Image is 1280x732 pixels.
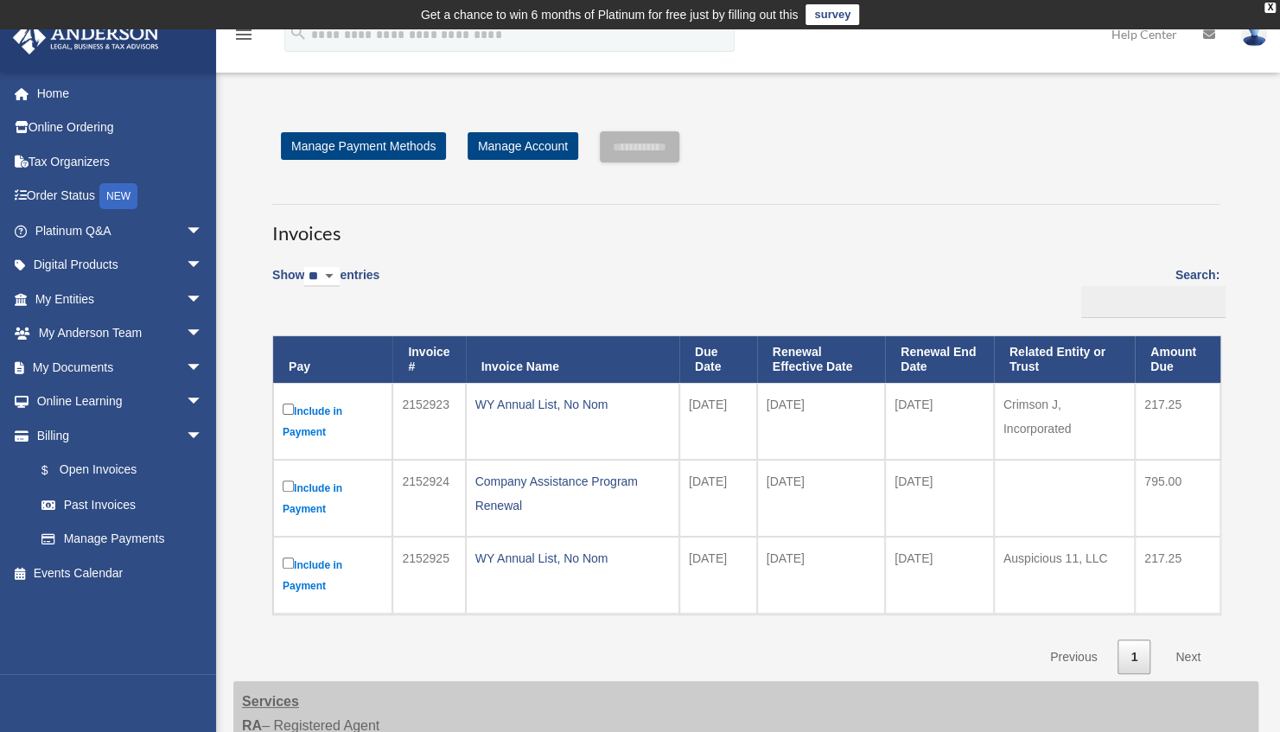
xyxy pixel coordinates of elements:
input: Include in Payment [283,404,294,415]
th: Pay: activate to sort column descending [273,336,392,383]
span: arrow_drop_down [186,213,220,249]
img: Anderson Advisors Platinum Portal [8,21,164,54]
th: Renewal Effective Date: activate to sort column ascending [757,336,885,383]
div: Get a chance to win 6 months of Platinum for free just by filling out this [421,4,799,25]
a: Previous [1037,640,1110,675]
i: search [289,23,308,42]
a: My Documentsarrow_drop_down [12,350,229,385]
td: [DATE] [679,460,757,537]
a: Past Invoices [24,487,220,522]
input: Include in Payment [283,481,294,492]
span: arrow_drop_down [186,418,220,454]
td: 2152923 [392,383,465,460]
td: [DATE] [757,460,885,537]
a: Manage Payment Methods [281,132,446,160]
span: arrow_drop_down [186,248,220,283]
label: Include in Payment [283,400,383,442]
a: Tax Organizers [12,144,229,179]
th: Related Entity or Trust: activate to sort column ascending [994,336,1135,383]
img: User Pic [1241,22,1267,47]
label: Search: [1075,264,1220,318]
span: arrow_drop_down [186,385,220,420]
a: My Anderson Teamarrow_drop_down [12,316,229,351]
input: Search: [1081,286,1226,319]
strong: Services [242,694,299,709]
div: close [1264,3,1276,13]
span: arrow_drop_down [186,316,220,352]
a: Billingarrow_drop_down [12,418,220,453]
a: Manage Payments [24,522,220,557]
a: Home [12,76,229,111]
th: Invoice #: activate to sort column ascending [392,336,465,383]
div: Company Assistance Program Renewal [475,469,670,518]
label: Include in Payment [283,554,383,596]
td: [DATE] [757,383,885,460]
label: Include in Payment [283,477,383,519]
td: [DATE] [679,537,757,614]
td: 217.25 [1135,537,1220,614]
td: [DATE] [679,383,757,460]
a: Order StatusNEW [12,179,229,214]
a: Online Learningarrow_drop_down [12,385,229,419]
td: Crimson J, Incorporated [994,383,1135,460]
a: Manage Account [468,132,578,160]
td: [DATE] [885,383,994,460]
a: My Entitiesarrow_drop_down [12,282,229,316]
a: survey [806,4,859,25]
td: 217.25 [1135,383,1220,460]
a: Platinum Q&Aarrow_drop_down [12,213,229,248]
td: [DATE] [885,460,994,537]
span: arrow_drop_down [186,350,220,385]
td: 2152924 [392,460,465,537]
i: menu [233,24,254,45]
select: Showentries [304,267,340,287]
a: menu [233,30,254,45]
th: Amount Due: activate to sort column ascending [1135,336,1220,383]
label: Show entries [272,264,379,304]
td: Auspicious 11, LLC [994,537,1135,614]
a: Digital Productsarrow_drop_down [12,248,229,283]
div: WY Annual List, No Nom [475,392,670,417]
th: Invoice Name: activate to sort column ascending [466,336,679,383]
h3: Invoices [272,204,1220,247]
div: NEW [99,183,137,209]
td: 2152925 [392,537,465,614]
a: Online Ordering [12,111,229,145]
span: $ [51,460,60,481]
input: Include in Payment [283,557,294,569]
td: 795.00 [1135,460,1220,537]
th: Renewal End Date: activate to sort column ascending [885,336,994,383]
a: Events Calendar [12,556,229,590]
td: [DATE] [757,537,885,614]
a: Next [1162,640,1213,675]
th: Due Date: activate to sort column ascending [679,336,757,383]
span: arrow_drop_down [186,282,220,317]
div: WY Annual List, No Nom [475,546,670,570]
a: 1 [1118,640,1150,675]
td: [DATE] [885,537,994,614]
a: $Open Invoices [24,453,212,488]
